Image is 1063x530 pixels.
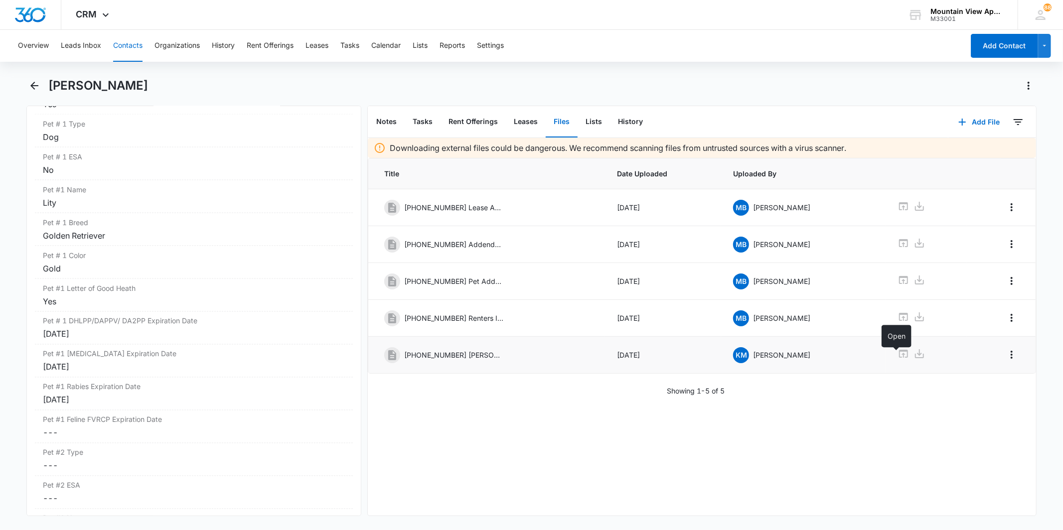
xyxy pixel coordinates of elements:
div: Golden Retriever [43,230,344,242]
button: Organizations [154,30,200,62]
p: Showing 1-5 of 5 [667,386,725,396]
dd: --- [43,493,344,505]
div: Pet #2 ESA--- [35,476,352,509]
button: Calendar [371,30,401,62]
button: Filters [1010,114,1026,130]
button: Overflow Menu [1004,273,1020,289]
span: MB [733,310,749,326]
label: Pet #1 Letter of Good Heath [43,283,344,293]
div: Pet # 1 TypeDog [35,115,352,147]
td: [DATE] [605,300,721,337]
div: Pet #1 Rabies Expiration Date[DATE] [35,378,352,410]
p: [PHONE_NUMBER] [PERSON_NAME] [404,350,504,360]
button: Files [546,107,578,137]
p: [PERSON_NAME] [753,202,810,213]
p: [PERSON_NAME] [753,313,810,323]
div: Yes [43,295,344,307]
button: Overflow Menu [1004,347,1020,363]
div: Lity [43,197,344,209]
div: account id [930,15,1003,22]
label: Pet # 1 Type [43,119,344,129]
div: [DATE] [43,361,344,373]
div: Gold [43,263,344,274]
div: No [43,164,344,176]
span: KM [733,347,749,363]
td: [DATE] [605,337,721,374]
button: Overflow Menu [1004,236,1020,252]
button: Overview [18,30,49,62]
button: Add Contact [971,34,1038,58]
label: Pet #2 Type [43,447,344,458]
button: Tasks [405,107,441,137]
button: Leads Inbox [61,30,101,62]
span: Title [384,168,593,179]
div: Pet #1 Letter of Good HeathYes [35,279,352,312]
span: MB [733,273,749,289]
button: History [610,107,651,137]
div: [DATE] [43,394,344,406]
p: Downloading external files could be dangerous. We recommend scanning files from untrusted sources... [390,142,846,154]
label: Pet #1 Rabies Expiration Date [43,382,344,392]
dd: --- [43,427,344,439]
button: Notes [368,107,405,137]
h1: [PERSON_NAME] [48,78,148,93]
span: Uploaded By [733,168,874,179]
div: account name [930,7,1003,15]
p: [PERSON_NAME] [753,350,810,360]
button: History [212,30,235,62]
button: Add File [948,110,1010,134]
button: Overflow Menu [1004,310,1020,326]
div: Pet #1 [MEDICAL_DATA] Expiration Date[DATE] [35,345,352,378]
div: Open [882,325,911,347]
label: Pet #1 Name [43,184,344,195]
button: Tasks [340,30,359,62]
label: Pet # 1 ESA [43,151,344,162]
div: Pet # 1 DHLPP/DAPPV/ DA2PP Expiration Date[DATE] [35,312,352,345]
button: Leases [305,30,328,62]
label: Pet #2 Name [43,513,344,524]
td: [DATE] [605,226,721,263]
div: Pet # 1 ESANo [35,147,352,180]
p: [PERSON_NAME] [753,276,810,286]
p: [PHONE_NUMBER] Lease Agreement [DATE] [404,202,504,213]
button: Rent Offerings [247,30,294,62]
span: MB [733,200,749,216]
button: Overflow Menu [1004,199,1020,215]
label: Pet #1 Feline FVRCP Expiration Date [43,414,344,425]
span: 88 [1044,3,1052,11]
label: Pet # 1 Color [43,250,344,261]
button: Leases [506,107,546,137]
p: [PHONE_NUMBER] Pet Addendum [404,276,504,286]
td: [DATE] [605,189,721,226]
div: [DATE] [43,328,344,340]
label: Pet # 1 Breed [43,217,344,228]
div: notifications count [1044,3,1052,11]
div: Pet # 1 ColorGold [35,246,352,279]
span: CRM [76,9,97,19]
dd: --- [43,460,344,472]
button: Reports [440,30,465,62]
button: Contacts [113,30,143,62]
button: Lists [413,30,428,62]
label: Pet #2 ESA [43,480,344,491]
div: Pet # 1 BreedGolden Retriever [35,213,352,246]
label: Pet # 1 DHLPP/DAPPV/ DA2PP Expiration Date [43,316,344,326]
div: Pet #2 Type--- [35,443,352,476]
span: MB [733,237,749,253]
p: [PERSON_NAME] [753,239,810,250]
div: Pet #1 NameLity [35,180,352,213]
button: Actions [1021,78,1037,94]
button: Back [26,78,42,94]
span: Date Uploaded [617,168,709,179]
td: [DATE] [605,263,721,300]
button: Rent Offerings [441,107,506,137]
p: [PHONE_NUMBER] Addendums [404,239,504,250]
label: Pet #1 [MEDICAL_DATA] Expiration Date [43,349,344,359]
button: Settings [477,30,504,62]
p: [PHONE_NUMBER] Renters Insurance [404,313,504,323]
div: Dog [43,131,344,143]
button: Lists [578,107,610,137]
div: Pet #1 Feline FVRCP Expiration Date--- [35,410,352,443]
